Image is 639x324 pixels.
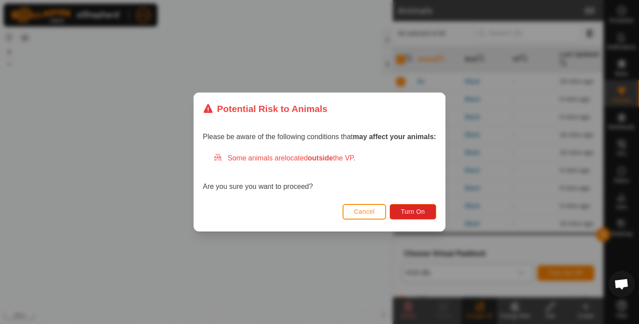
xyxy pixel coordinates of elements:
[353,133,436,140] strong: may affect your animals:
[354,208,375,215] span: Cancel
[203,102,327,116] div: Potential Risk to Animals
[308,154,333,162] strong: outside
[213,153,436,164] div: Some animals are
[285,154,355,162] span: located the VP.
[203,133,436,140] span: Please be aware of the following conditions that
[401,208,425,215] span: Turn On
[390,204,436,220] button: Turn On
[203,153,436,192] div: Are you sure you want to proceed?
[608,271,635,297] div: Open chat
[343,204,387,220] button: Cancel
